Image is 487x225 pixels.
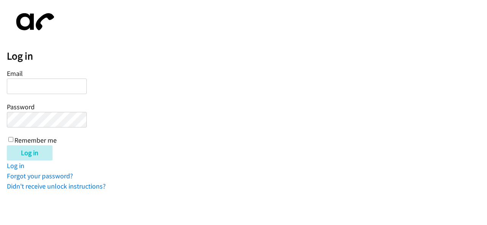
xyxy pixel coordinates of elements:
[7,161,24,170] a: Log in
[7,145,53,160] input: Log in
[7,50,487,63] h2: Log in
[7,172,73,180] a: Forgot your password?
[7,69,23,78] label: Email
[7,7,60,37] img: aphone-8a226864a2ddd6a5e75d1ebefc011f4aa8f32683c2d82f3fb0802fe031f96514.svg
[7,182,106,190] a: Didn't receive unlock instructions?
[7,102,35,111] label: Password
[14,136,57,145] label: Remember me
